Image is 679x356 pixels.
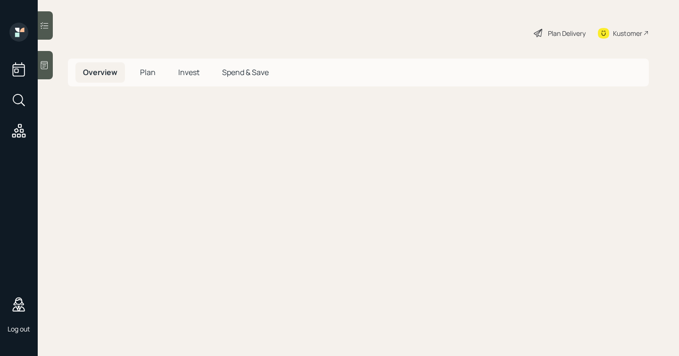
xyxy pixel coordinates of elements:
[178,67,199,77] span: Invest
[613,28,642,38] div: Kustomer
[83,67,117,77] span: Overview
[8,324,30,333] div: Log out
[548,28,586,38] div: Plan Delivery
[222,67,269,77] span: Spend & Save
[140,67,156,77] span: Plan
